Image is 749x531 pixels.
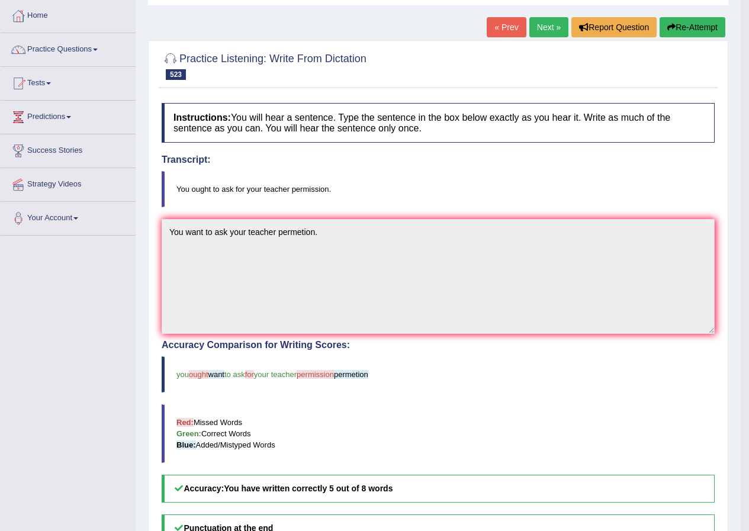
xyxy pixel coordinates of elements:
button: Re-Attempt [660,17,725,37]
h4: You will hear a sentence. Type the sentence in the box below exactly as you hear it. Write as muc... [162,103,715,143]
span: 523 [166,69,186,80]
b: Blue: [176,440,196,449]
button: Report Question [571,17,657,37]
b: Green: [176,429,201,438]
h4: Transcript: [162,155,715,165]
blockquote: Missed Words Correct Words Added/Mistyped Words [162,404,715,463]
span: ought [189,370,208,379]
h2: Practice Listening: Write From Dictation [162,50,367,80]
span: permetion [334,370,368,379]
b: Red: [176,418,194,427]
span: permission [297,370,334,379]
blockquote: You ought to ask for your teacher permission. [162,171,715,207]
h4: Accuracy Comparison for Writing Scores: [162,340,715,350]
a: Tests [1,67,136,96]
h5: Accuracy: [162,475,715,503]
a: Your Account [1,202,136,231]
a: Strategy Videos [1,168,136,198]
span: your teacher [254,370,297,379]
a: Predictions [1,101,136,130]
b: Instructions: [173,112,231,123]
a: « Prev [487,17,526,37]
b: You have written correctly 5 out of 8 words [224,484,393,493]
span: for [245,370,254,379]
a: Success Stories [1,134,136,164]
span: you [176,370,189,379]
a: Practice Questions [1,33,136,63]
a: Next » [529,17,568,37]
span: to ask [224,370,245,379]
span: want [208,370,224,379]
